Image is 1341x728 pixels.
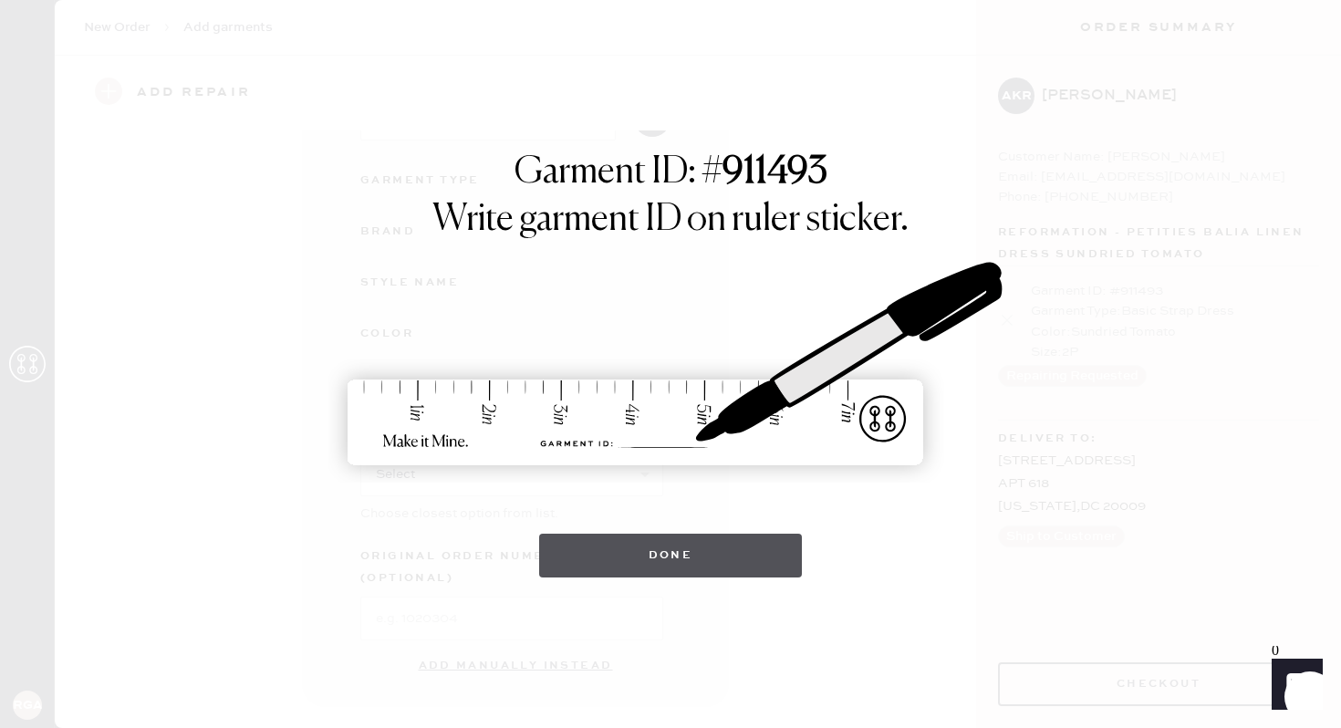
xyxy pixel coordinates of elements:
[515,151,827,198] h1: Garment ID: #
[539,534,803,577] button: Done
[432,198,909,242] h1: Write garment ID on ruler sticker.
[722,154,827,191] strong: 911493
[1254,646,1333,724] iframe: Front Chat
[328,214,1013,515] img: ruler-sticker-sharpie.svg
